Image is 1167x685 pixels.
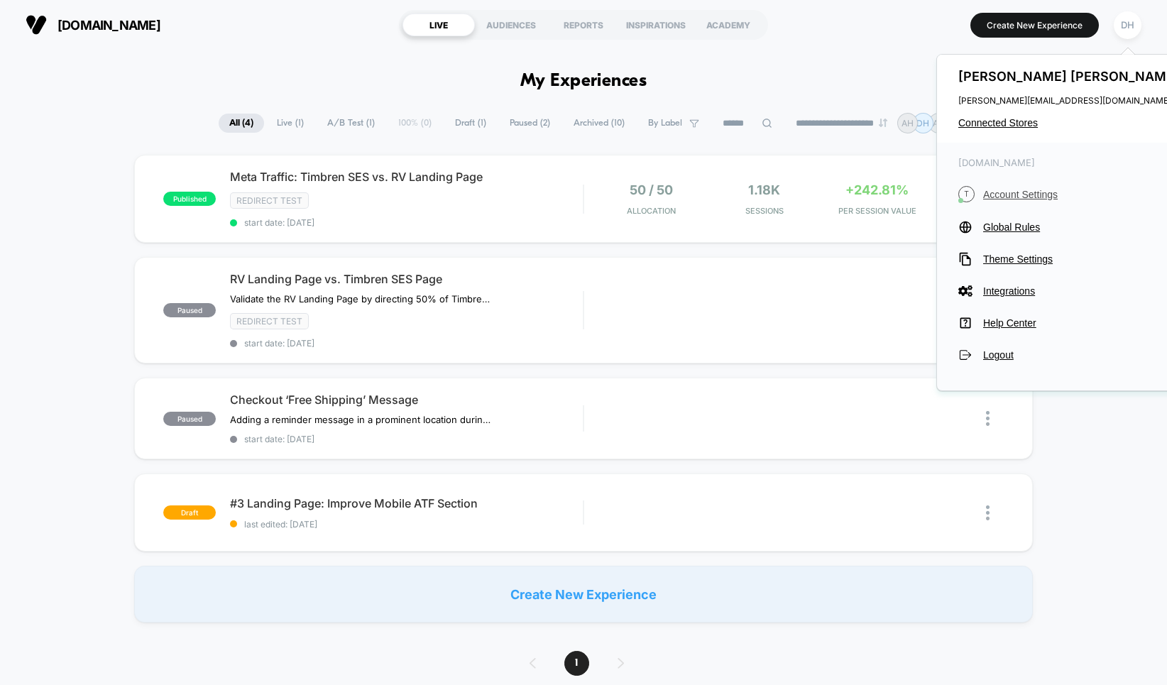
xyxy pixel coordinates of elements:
span: PER SESSION VALUE [824,206,930,216]
span: RV Landing Page vs. Timbren SES Page [230,272,583,286]
img: end [879,119,887,127]
h1: My Experiences [520,71,647,92]
div: INSPIRATIONS [620,13,692,36]
p: AH [902,118,914,128]
span: Validate the RV Landing Page by directing 50% of Timbren SES traffic﻿ to it. [230,293,493,305]
span: published [163,192,216,206]
span: paused [163,303,216,317]
div: Create New Experience [134,566,1033,623]
p: DH [916,118,929,128]
i: T [958,186,975,202]
span: By Label [648,118,682,128]
span: Allocation [627,206,676,216]
div: ACADEMY [692,13,765,36]
span: draft [163,505,216,520]
span: Sessions [711,206,817,216]
span: Archived ( 10 ) [563,114,635,133]
span: Adding a reminder message in a prominent location during checkout will remind users that they’ve ... [230,414,493,425]
span: 1.18k [748,182,780,197]
button: Create New Experience [970,13,1099,38]
span: Paused ( 2 ) [499,114,561,133]
div: LIVE [402,13,475,36]
span: Live ( 1 ) [266,114,314,133]
div: DH [1114,11,1141,39]
span: start date: [DATE] [230,217,583,228]
span: Redirect Test [230,313,309,329]
span: last edited: [DATE] [230,519,583,530]
span: 50 / 50 [630,182,673,197]
span: start date: [DATE] [230,434,583,444]
span: paused [163,412,216,426]
img: Visually logo [26,14,47,35]
span: [DOMAIN_NAME] [57,18,160,33]
span: Redirect Test [230,192,309,209]
span: Draft ( 1 ) [444,114,497,133]
span: All ( 4 ) [219,114,264,133]
span: +242.81% [845,182,909,197]
span: Checkout ‘Free Shipping’ Message [230,393,583,407]
span: start date: [DATE] [230,338,583,349]
img: close [986,505,990,520]
span: A/B Test ( 1 ) [317,114,385,133]
div: REPORTS [547,13,620,36]
span: Meta Traffic: Timbren SES vs. RV Landing Page [230,170,583,184]
span: #3 Landing Page: Improve Mobile ATF Section [230,496,583,510]
img: close [986,411,990,426]
button: DH [1110,11,1146,40]
button: [DOMAIN_NAME] [21,13,165,36]
span: 1 [564,651,589,676]
div: AUDIENCES [475,13,547,36]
